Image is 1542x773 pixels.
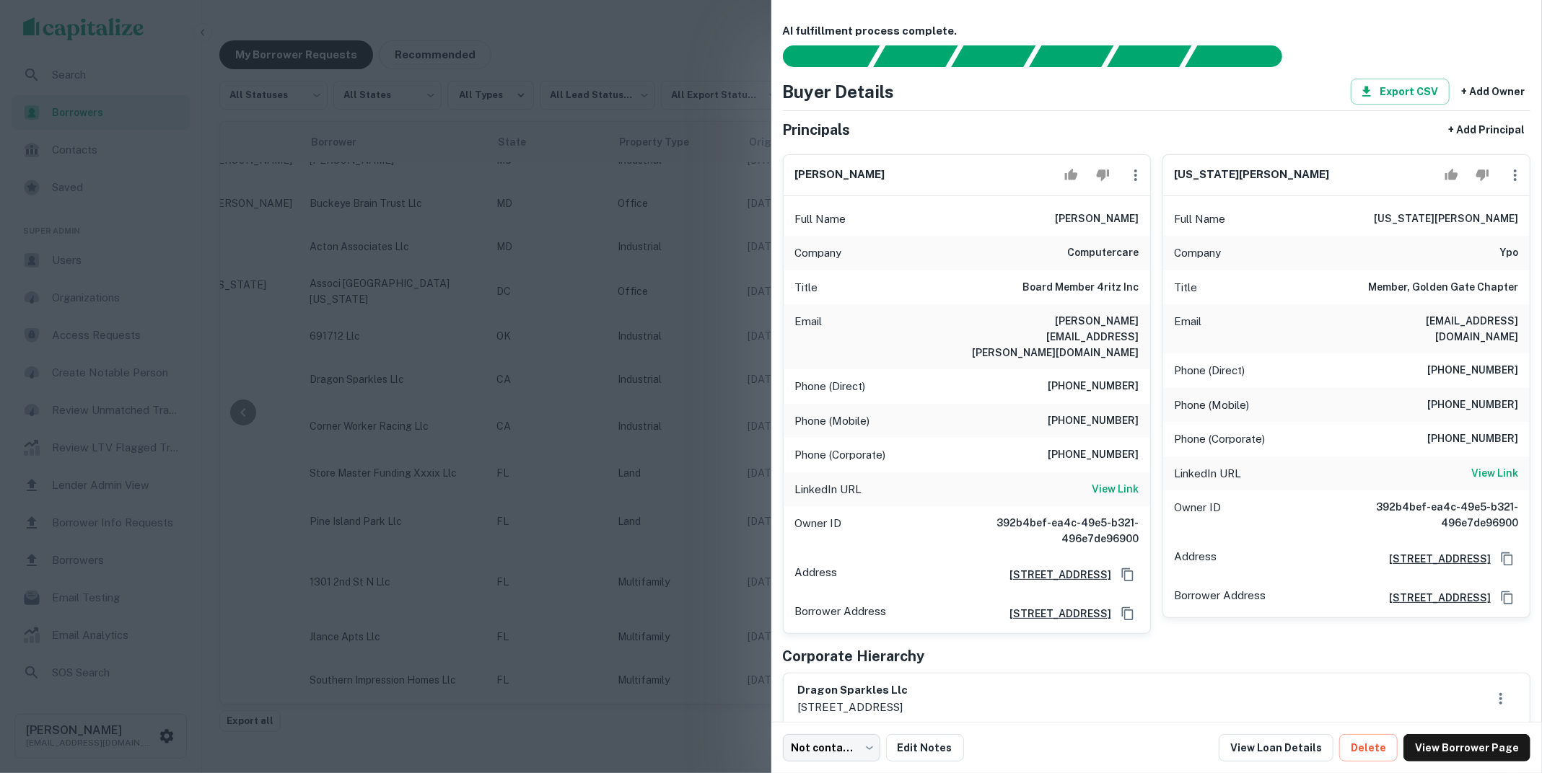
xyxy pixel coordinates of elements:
h6: [PHONE_NUMBER] [1427,397,1518,414]
p: LinkedIn URL [795,481,862,498]
button: Reject [1470,161,1495,190]
p: Borrower Address [795,603,887,624]
p: [STREET_ADDRESS] [798,699,908,716]
p: Phone (Mobile) [1175,397,1250,414]
p: Full Name [1175,211,1226,228]
h6: ypo [1499,244,1518,262]
p: Email [1175,313,1202,345]
p: Borrower Address [1175,587,1266,609]
h6: dragon sparkles llc [798,682,908,699]
div: Principals found, still searching for contact information. This may take time... [1107,45,1191,67]
h6: [PHONE_NUMBER] [1427,362,1518,379]
h6: [PHONE_NUMBER] [1048,446,1139,464]
div: Principals found, AI now looking for contact information... [1029,45,1113,67]
h6: View Link [1471,465,1518,481]
button: Accept [1059,161,1084,190]
button: Edit Notes [886,734,964,761]
h6: [PERSON_NAME] [1055,211,1139,228]
p: Address [1175,548,1217,570]
h6: Member, Golden Gate Chapter [1368,279,1518,296]
button: Accept [1439,161,1464,190]
button: Copy Address [1497,548,1518,570]
h6: [PERSON_NAME][EMAIL_ADDRESS][PERSON_NAME][DOMAIN_NAME] [965,313,1139,361]
h6: Board Member 4ritz Inc [1022,279,1139,296]
p: Email [795,313,823,361]
h6: View Link [1092,481,1139,497]
h6: [PHONE_NUMBER] [1048,412,1139,430]
button: + Add Owner [1455,79,1530,105]
a: View Borrower Page [1403,734,1530,761]
h6: AI fulfillment process complete. [783,23,1531,40]
div: Documents found, AI parsing details... [951,45,1035,67]
h6: 392b4bef-ea4c-49e5-b321-496e7de96900 [965,515,1139,547]
p: Owner ID [1175,499,1222,531]
p: Phone (Direct) [1175,362,1245,379]
p: Phone (Direct) [795,378,866,395]
h5: Corporate Hierarchy [783,645,925,667]
a: [STREET_ADDRESS] [1377,590,1491,606]
h4: Buyer Details [783,79,895,105]
button: Copy Address [1497,587,1518,609]
iframe: Chat Widget [1470,658,1542,727]
button: Reject [1090,161,1116,190]
h6: [US_STATE][PERSON_NAME] [1175,167,1330,183]
p: Title [1175,279,1198,296]
h6: [EMAIL_ADDRESS][DOMAIN_NAME] [1345,313,1518,345]
p: Address [795,564,838,586]
button: Copy Address [1117,564,1139,586]
h6: [PHONE_NUMBER] [1048,378,1139,395]
p: Title [795,279,818,296]
p: Company [795,244,842,262]
div: Your request is received and processing... [873,45,958,67]
p: Company [1175,244,1222,262]
h5: Principals [783,119,851,141]
h6: 392b4bef-ea4c-49e5-b321-496e7de96900 [1345,499,1518,531]
p: Phone (Mobile) [795,412,870,430]
p: Phone (Corporate) [795,446,886,464]
a: View Loan Details [1219,734,1333,761]
a: [STREET_ADDRESS] [1377,551,1491,567]
h6: [PERSON_NAME] [795,167,885,183]
a: View Link [1092,481,1139,498]
button: + Add Principal [1442,117,1530,143]
div: Sending borrower request to AI... [766,45,874,67]
a: [STREET_ADDRESS] [998,567,1111,583]
h6: [US_STATE][PERSON_NAME] [1374,211,1518,228]
h6: [PHONE_NUMBER] [1427,430,1518,448]
p: LinkedIn URL [1175,465,1242,482]
button: Copy Address [1117,603,1139,624]
h6: computercare [1067,244,1139,262]
div: Not contacted [783,734,880,761]
div: AI fulfillment process complete. [1186,45,1300,67]
p: Phone (Corporate) [1175,430,1266,448]
p: Owner ID [795,515,842,547]
a: [STREET_ADDRESS] [998,606,1111,622]
a: View Link [1471,465,1518,482]
button: Export CSV [1351,79,1450,105]
button: Delete [1339,734,1398,761]
p: Full Name [795,211,846,228]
